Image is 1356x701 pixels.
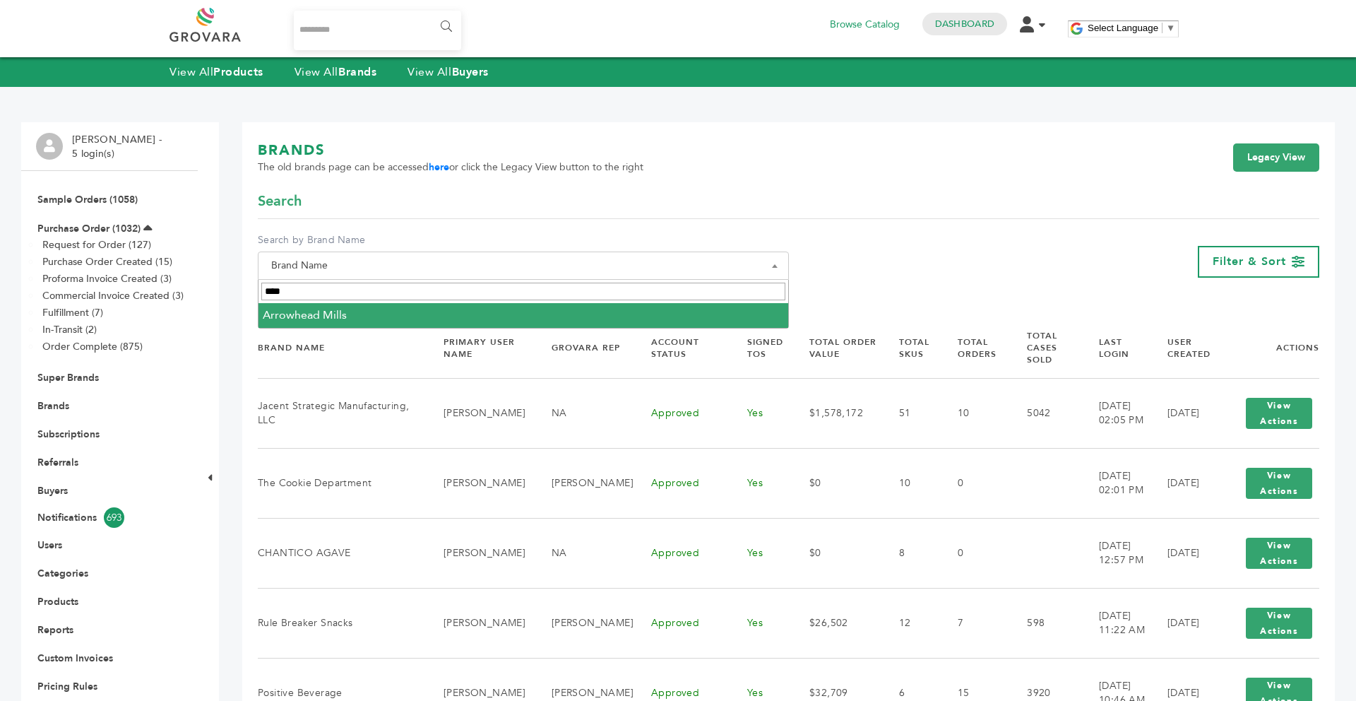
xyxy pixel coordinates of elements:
td: 598 [1009,588,1081,658]
td: 8 [881,518,940,588]
button: View Actions [1246,398,1312,429]
td: Yes [730,378,792,448]
a: View AllBrands [295,64,377,80]
label: Search by Brand Name [258,233,789,247]
td: [PERSON_NAME] [534,448,634,518]
td: 0 [940,448,1009,518]
a: Brands [37,399,69,413]
span: Brand Name [258,252,789,280]
td: [DATE] [1150,378,1221,448]
a: Sample Orders (1058) [37,193,138,206]
th: Primary User Name [426,318,534,378]
td: Jacent Strategic Manufacturing, LLC [258,378,426,448]
td: 10 [940,378,1009,448]
a: here [429,160,449,174]
a: Custom Invoices [37,652,113,665]
td: [PERSON_NAME] [426,378,534,448]
td: $0 [792,518,881,588]
th: Signed TOS [730,318,792,378]
th: User Created [1150,318,1221,378]
span: The old brands page can be accessed or click the Legacy View button to the right [258,160,643,175]
td: [PERSON_NAME] [534,588,634,658]
td: Yes [730,448,792,518]
th: Actions [1221,318,1319,378]
span: Brand Name [266,256,781,276]
td: Approved [634,518,730,588]
th: Grovara Rep [534,318,634,378]
td: 5042 [1009,378,1081,448]
span: Select Language [1088,23,1158,33]
td: [DATE] 11:22 AM [1081,588,1150,658]
a: Pricing Rules [37,680,97,693]
a: Subscriptions [37,428,100,441]
a: Products [37,595,78,608]
a: Select Language​ [1088,23,1175,33]
a: Reports [37,623,73,637]
td: Rule Breaker Snacks [258,588,426,658]
td: [PERSON_NAME] [426,588,534,658]
a: Notifications693 [37,507,182,528]
td: 12 [881,588,940,658]
strong: Buyers [452,64,489,80]
td: The Cookie Department [258,448,426,518]
td: Approved [634,448,730,518]
span: Filter & Sort [1213,254,1286,269]
span: Search [258,192,302,211]
td: NA [534,378,634,448]
td: $0 [792,448,881,518]
td: 7 [940,588,1009,658]
th: Total Orders [940,318,1009,378]
a: View AllBuyers [408,64,489,80]
td: 0 [940,518,1009,588]
td: [DATE] [1150,518,1221,588]
th: Account Status [634,318,730,378]
td: [DATE] 02:05 PM [1081,378,1150,448]
td: [DATE] 12:57 PM [1081,518,1150,588]
td: 10 [881,448,940,518]
a: Commercial Invoice Created (3) [42,289,184,302]
a: View AllProducts [169,64,263,80]
a: Referrals [37,456,78,469]
a: Browse Catalog [830,17,900,33]
th: Total SKUs [881,318,940,378]
img: profile.png [36,133,63,160]
a: Buyers [37,484,68,497]
a: Order Complete (875) [42,340,143,353]
td: [PERSON_NAME] [426,518,534,588]
button: View Actions [1246,608,1312,639]
li: [PERSON_NAME] - 5 login(s) [72,133,165,160]
th: Total Cases Sold [1009,318,1081,378]
input: Search... [294,11,461,50]
span: ▼ [1166,23,1175,33]
td: 51 [881,378,940,448]
a: Fulfillment (7) [42,306,103,319]
th: Brand Name [258,318,426,378]
a: Purchase Order (1032) [37,222,141,235]
button: View Actions [1246,468,1312,499]
td: [PERSON_NAME] [426,448,534,518]
a: Users [37,538,62,552]
td: [DATE] [1150,588,1221,658]
li: Arrowhead Mills [258,303,788,327]
td: $1,578,172 [792,378,881,448]
span: ​ [1162,23,1162,33]
td: Yes [730,518,792,588]
a: Categories [37,567,88,580]
td: [DATE] 02:01 PM [1081,448,1150,518]
a: Dashboard [935,18,994,30]
span: 693 [104,507,124,528]
td: Approved [634,588,730,658]
td: Yes [730,588,792,658]
strong: Products [213,64,263,80]
strong: Brands [338,64,376,80]
a: Super Brands [37,371,99,384]
a: Purchase Order Created (15) [42,255,172,269]
td: Approved [634,378,730,448]
a: Legacy View [1233,143,1319,172]
th: Last Login [1081,318,1150,378]
input: Search [261,283,785,300]
button: View Actions [1246,538,1312,569]
h1: BRANDS [258,141,643,160]
a: In-Transit (2) [42,323,97,336]
td: [DATE] [1150,448,1221,518]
